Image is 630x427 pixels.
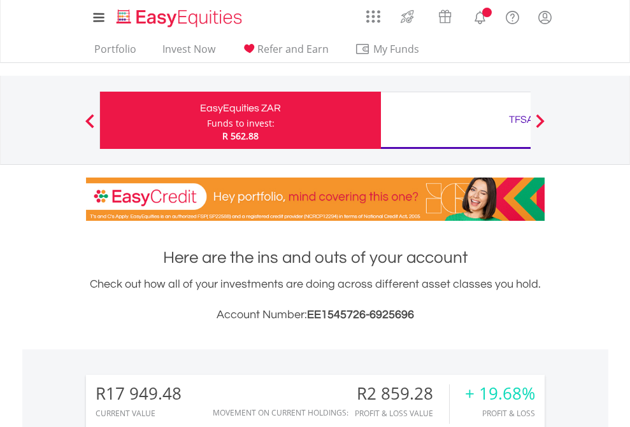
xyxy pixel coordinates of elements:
div: CURRENT VALUE [96,409,182,417]
a: Portfolio [89,43,141,62]
span: My Funds [355,41,438,57]
a: My Profile [529,3,561,31]
img: EasyCredit Promotion Banner [86,178,545,221]
img: grid-menu-icon.svg [366,10,380,24]
img: vouchers-v2.svg [434,6,455,27]
div: Profit & Loss Value [355,409,449,417]
div: Profit & Loss [465,409,535,417]
a: AppsGrid [358,3,389,24]
div: Movement on Current Holdings: [213,409,348,417]
button: Next [527,120,553,133]
div: + 19.68% [465,384,535,403]
h1: Here are the ins and outs of your account [86,246,545,269]
a: Refer and Earn [236,43,334,62]
div: R17 949.48 [96,384,182,403]
img: EasyEquities_Logo.png [114,8,247,29]
a: Home page [111,3,247,29]
a: Notifications [464,3,496,29]
div: Funds to invest: [207,117,275,130]
div: Check out how all of your investments are doing across different asset classes you hold. [86,276,545,324]
span: EE1545726-6925696 [307,309,414,321]
h3: Account Number: [86,306,545,324]
span: Refer and Earn [257,42,329,56]
div: EasyEquities ZAR [108,99,373,117]
a: FAQ's and Support [496,3,529,29]
span: R 562.88 [222,130,259,142]
a: Vouchers [426,3,464,27]
a: Invest Now [157,43,220,62]
button: Previous [77,120,103,133]
div: R2 859.28 [355,384,449,403]
img: thrive-v2.svg [397,6,418,27]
